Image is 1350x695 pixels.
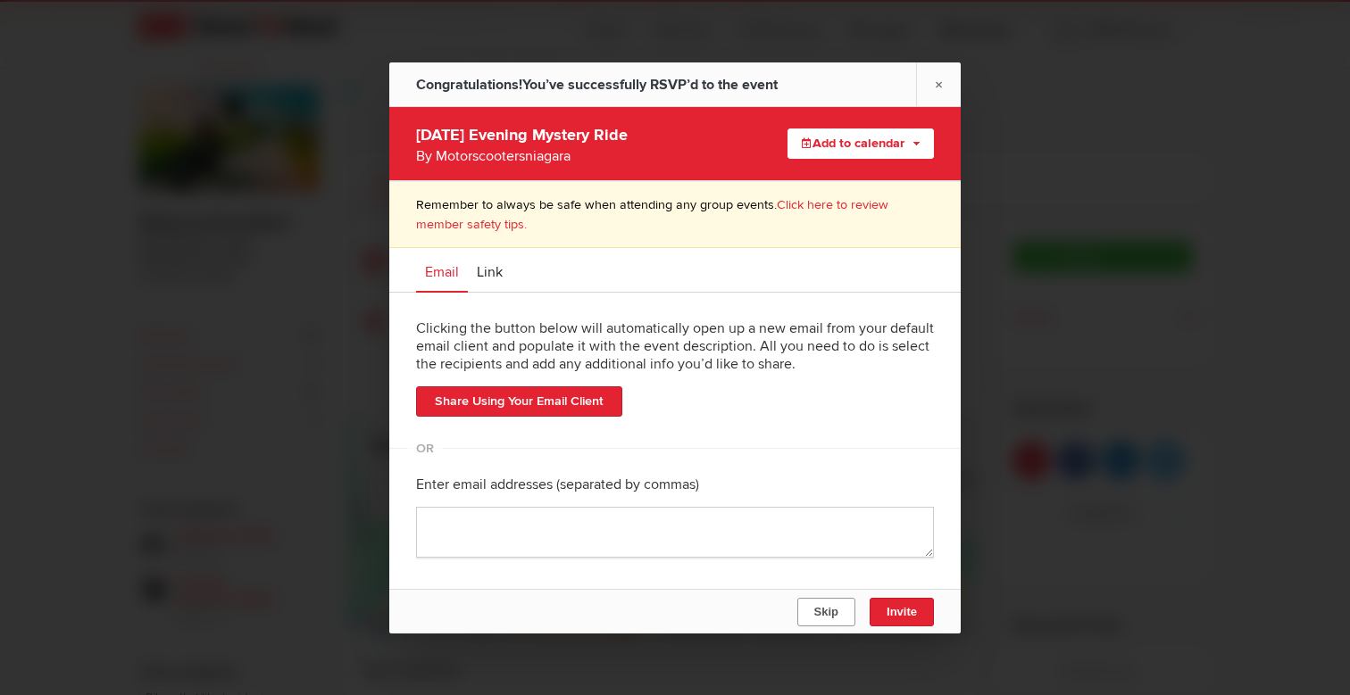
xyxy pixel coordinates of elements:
div: Enter email addresses (separated by commas) [416,462,934,507]
div: You’ve successfully RSVP’d to the event [416,62,778,107]
a: Link [468,248,512,293]
span: Invite [887,605,917,618]
p: Remember to always be safe when attending any group events. [416,195,934,234]
div: [DATE] Evening Mystery Ride [416,120,727,167]
span: OR [407,448,443,449]
button: Invite [870,598,934,626]
a: Share Using Your Email Client [416,386,622,417]
span: Email [425,263,459,281]
button: Skip [797,598,855,626]
a: Email [416,248,468,293]
div: Clicking the button below will automatically open up a new email from your default email client a... [416,306,934,386]
span: Link [477,263,503,281]
span: Congratulations! [416,76,522,94]
button: Add to calendar [787,128,934,159]
a: × [916,62,961,106]
div: By Motorscootersniagara [416,145,727,167]
a: Click here to review member safety tips. [416,197,888,232]
span: Skip [814,605,838,618]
